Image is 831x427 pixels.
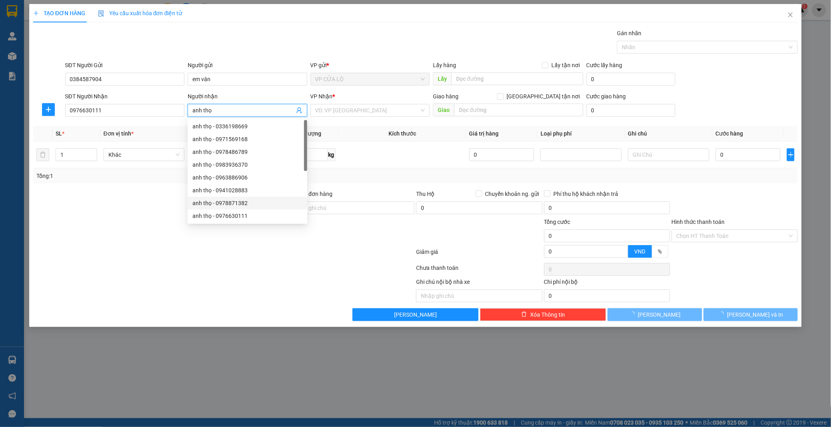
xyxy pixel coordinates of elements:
span: Đơn vị tính [104,130,134,137]
span: Lấy tận nơi [549,61,583,70]
span: user-add [296,107,302,114]
span: loading [719,311,727,317]
div: Giảm giá [415,247,543,261]
strong: CHUYỂN PHÁT NHANH AN PHÚ QUÝ [16,6,74,32]
div: anh thọ - 0971569168 [188,133,307,146]
span: Giá trị hàng [469,130,499,137]
input: Dọc đường [451,72,583,85]
input: Dọc đường [454,104,583,116]
div: anh thọ - 0971569168 [192,135,302,144]
span: Lấy hàng [433,62,456,68]
input: Cước giao hàng [587,104,675,117]
div: VP gửi [310,61,430,70]
button: [PERSON_NAME] [608,308,702,321]
button: plus [787,148,795,161]
span: Kích thước [388,130,416,137]
th: Loại phụ phí [537,126,625,142]
button: [PERSON_NAME] [352,308,479,321]
label: Ghi chú đơn hàng [288,191,332,197]
div: anh thọ - 0976630111 [188,210,307,222]
div: anh thọ - 0941028883 [188,184,307,197]
span: TẠO ĐƠN HÀNG [33,10,85,16]
span: [PERSON_NAME] và In [727,310,783,319]
span: SL [56,130,62,137]
span: Khác [108,149,180,161]
div: Tổng: 1 [36,172,321,180]
span: VND [635,248,646,255]
span: % [658,248,662,255]
div: anh thọ - 0978871382 [192,199,302,208]
span: Xóa Thông tin [530,310,565,319]
label: Hình thức thanh toán [672,219,725,225]
div: anh thọ - 0336198669 [188,120,307,133]
div: anh thọ - 0983936370 [192,160,302,169]
span: Yêu cầu xuất hóa đơn điện tử [98,10,182,16]
input: 0 [469,148,535,161]
input: Cước lấy hàng [587,73,675,86]
button: deleteXóa Thông tin [480,308,606,321]
input: Nhập ghi chú [416,289,542,302]
img: icon [98,10,104,17]
div: anh thọ - 0978486789 [188,146,307,158]
button: delete [36,148,49,161]
div: Ghi chú nội bộ nhà xe [416,277,542,289]
div: Người gửi [188,61,307,70]
span: delete [521,311,527,318]
span: plus [42,106,54,113]
input: Ghi Chú [628,148,709,161]
button: Close [779,4,802,26]
span: plus [33,10,39,16]
div: anh thọ - 0336198669 [192,122,302,131]
div: anh thọ - 0963886906 [188,171,307,184]
span: [PERSON_NAME] [394,310,437,319]
div: anh thọ - 0983936370 [188,158,307,171]
button: plus [42,103,55,116]
th: Ghi chú [625,126,713,142]
span: Giao hàng [433,93,459,100]
div: anh thọ - 0976630111 [192,212,302,220]
img: logo [4,43,14,83]
div: anh thọ - 0941028883 [192,186,302,195]
span: loading [629,311,638,317]
div: anh thọ - 0978871382 [188,197,307,210]
div: anh thọ - 0978486789 [192,148,302,156]
div: Chưa thanh toán [415,263,543,277]
div: anh thọ - 0963886906 [192,173,302,182]
input: Ghi chú đơn hàng [288,202,414,214]
label: Gán nhãn [617,30,641,36]
span: close [787,12,794,18]
span: VP Nhận [310,93,333,100]
span: Giao [433,104,454,116]
div: Chi phí nội bộ [544,277,670,289]
span: Cước hàng [716,130,743,137]
span: [GEOGRAPHIC_DATA] tận nơi [504,92,583,101]
span: plus [787,152,794,158]
span: Tổng cước [544,219,571,225]
span: VP CỬA LÒ [315,73,425,85]
label: Cước lấy hàng [587,62,623,68]
span: [GEOGRAPHIC_DATA], [GEOGRAPHIC_DATA] ↔ [GEOGRAPHIC_DATA] [15,34,74,61]
span: Lấy [433,72,451,85]
div: SĐT Người Nhận [65,92,185,101]
span: Thu Hộ [416,191,435,197]
div: Người nhận [188,92,307,101]
span: kg [328,148,336,161]
div: SĐT Người Gửi [65,61,185,70]
label: Cước giao hàng [587,93,626,100]
button: [PERSON_NAME] và In [704,308,798,321]
span: Phí thu hộ khách nhận trả [551,190,622,198]
span: [PERSON_NAME] [638,310,681,319]
span: Chuyển khoản ng. gửi [482,190,543,198]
